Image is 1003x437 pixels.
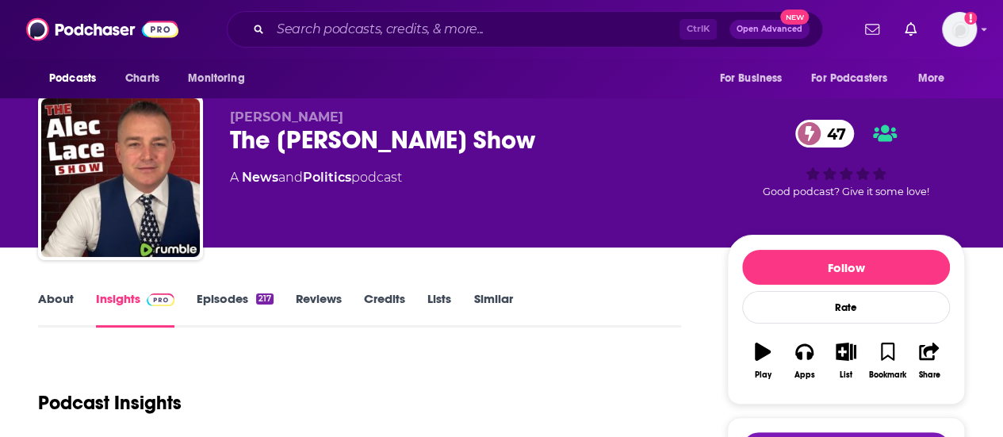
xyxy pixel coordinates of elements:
button: open menu [801,63,910,94]
a: InsightsPodchaser Pro [96,291,174,328]
a: Credits [364,291,405,328]
a: Show notifications dropdown [898,16,923,43]
a: Charts [115,63,169,94]
a: Episodes217 [197,291,274,328]
a: 47 [795,120,854,148]
h1: Podcast Insights [38,391,182,415]
span: Podcasts [49,67,96,90]
div: Search podcasts, credits, & more... [227,11,823,48]
div: 47Good podcast? Give it some love! [727,109,965,208]
input: Search podcasts, credits, & more... [270,17,680,42]
span: Good podcast? Give it some love! [763,186,929,197]
a: Reviews [296,291,342,328]
button: Follow [742,250,950,285]
img: Podchaser - Follow, Share and Rate Podcasts [26,14,178,44]
button: open menu [177,63,265,94]
div: Share [918,370,940,380]
a: About [38,291,74,328]
span: For Business [719,67,782,90]
span: New [780,10,809,25]
div: Play [755,370,771,380]
a: Show notifications dropdown [859,16,886,43]
a: Lists [427,291,451,328]
span: For Podcasters [811,67,887,90]
span: Logged in as calellac [942,12,977,47]
img: The Alec Lace Show [41,98,200,257]
div: Apps [794,370,815,380]
button: Share [909,332,950,389]
span: and [278,170,303,185]
span: 47 [811,120,854,148]
img: User Profile [942,12,977,47]
a: Politics [303,170,351,185]
span: Charts [125,67,159,90]
button: open menu [907,63,965,94]
div: List [840,370,852,380]
a: News [242,170,278,185]
button: Show profile menu [942,12,977,47]
div: Rate [742,291,950,324]
a: Similar [473,291,512,328]
svg: Add a profile image [964,12,977,25]
span: Monitoring [188,67,244,90]
div: 217 [256,293,274,305]
span: Ctrl K [680,19,717,40]
button: open menu [38,63,117,94]
span: Open Advanced [737,25,802,33]
button: Play [742,332,783,389]
button: Apps [783,332,825,389]
div: A podcast [230,168,402,187]
img: Podchaser Pro [147,293,174,306]
span: [PERSON_NAME] [230,109,343,125]
button: open menu [708,63,802,94]
button: Open AdvancedNew [729,20,810,39]
div: Bookmark [869,370,906,380]
button: List [825,332,867,389]
span: More [918,67,945,90]
button: Bookmark [867,332,908,389]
